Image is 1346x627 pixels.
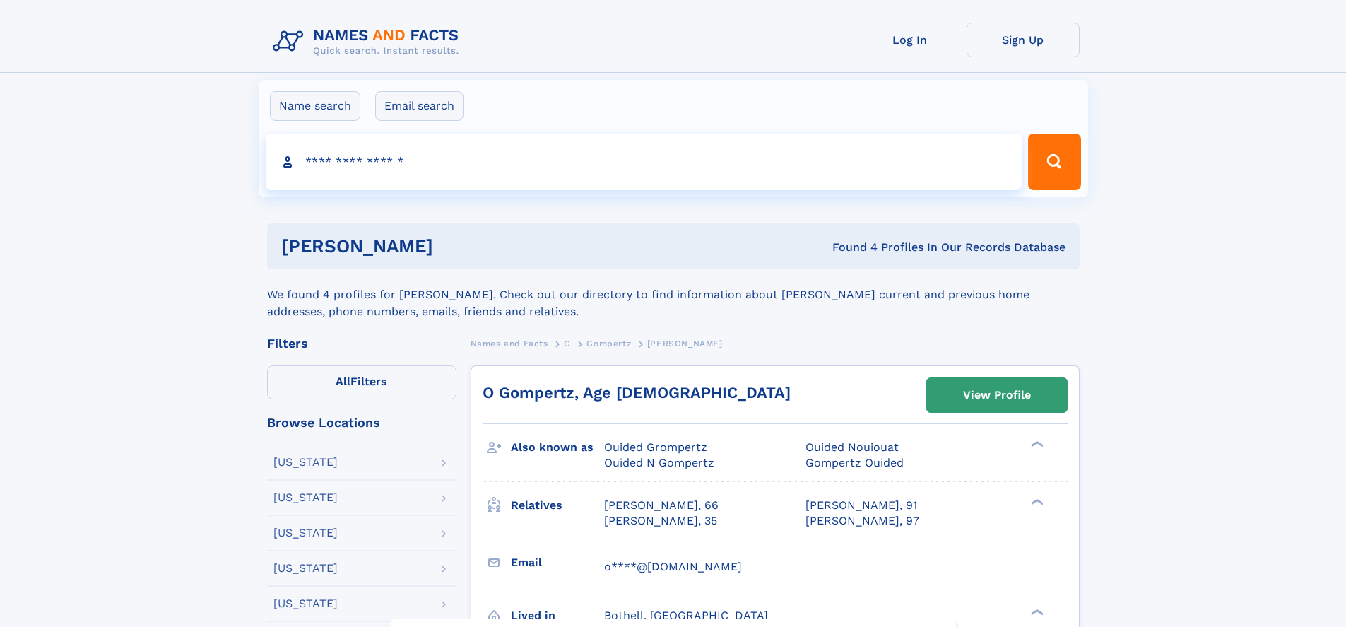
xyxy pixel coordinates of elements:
[273,457,338,468] div: [US_STATE]
[647,339,723,348] span: [PERSON_NAME]
[273,492,338,503] div: [US_STATE]
[273,563,338,574] div: [US_STATE]
[604,513,717,529] a: [PERSON_NAME], 35
[266,134,1022,190] input: search input
[604,609,768,622] span: Bothell, [GEOGRAPHIC_DATA]
[805,498,917,513] a: [PERSON_NAME], 91
[483,384,791,402] a: O Gompertz, Age [DEMOGRAPHIC_DATA]
[511,551,604,575] h3: Email
[586,339,631,348] span: Gompertz
[604,498,719,513] a: [PERSON_NAME], 66
[604,440,707,454] span: Ouided Grompertz
[375,91,464,121] label: Email search
[604,456,714,469] span: Ouided N Gompertz
[805,513,919,529] a: [PERSON_NAME], 97
[511,435,604,459] h3: Also known as
[963,379,1031,411] div: View Profile
[267,416,456,429] div: Browse Locations
[336,375,350,388] span: All
[632,240,1065,255] div: Found 4 Profiles In Our Records Database
[511,493,604,517] h3: Relatives
[273,598,338,609] div: [US_STATE]
[270,91,360,121] label: Name search
[854,23,967,57] a: Log In
[1027,440,1044,449] div: ❯
[1027,607,1044,616] div: ❯
[273,527,338,539] div: [US_STATE]
[267,23,471,61] img: Logo Names and Facts
[564,334,571,352] a: G
[564,339,571,348] span: G
[471,334,548,352] a: Names and Facts
[267,337,456,350] div: Filters
[967,23,1080,57] a: Sign Up
[1027,497,1044,506] div: ❯
[267,269,1080,320] div: We found 4 profiles for [PERSON_NAME]. Check out our directory to find information about [PERSON_...
[586,334,631,352] a: Gompertz
[281,238,633,255] h1: [PERSON_NAME]
[267,365,456,399] label: Filters
[805,456,904,469] span: Gompertz Ouided
[805,440,899,454] span: Ouided Nouiouat
[1028,134,1080,190] button: Search Button
[927,378,1067,412] a: View Profile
